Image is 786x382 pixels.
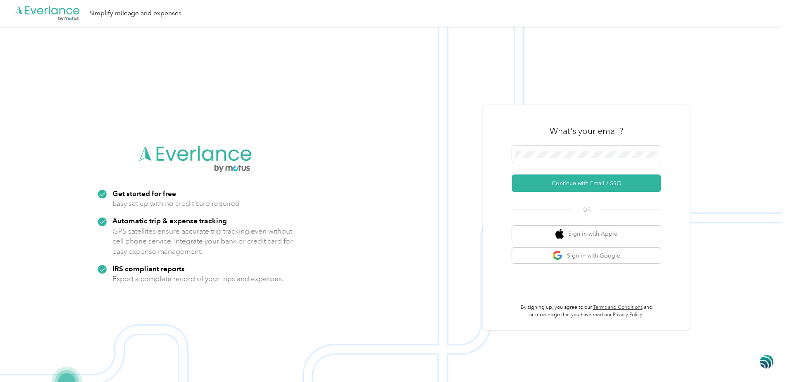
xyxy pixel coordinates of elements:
img: apple logo [555,229,564,239]
p: By signing up, you agree to our and acknowledge that you have read our . [512,304,661,318]
p: GPS satellites ensure accurate trip tracking even without cell phone service. Integrate your bank... [112,226,293,257]
a: Terms and Conditions [593,304,643,310]
strong: Get started for free [112,189,176,198]
button: apple logoSign in with Apple [512,226,661,242]
img: google logo [553,251,563,261]
a: Privacy Policy [613,312,642,318]
img: svg+xml;base64,PHN2ZyB3aWR0aD0iNDgiIGhlaWdodD0iNDgiIHZpZXdCb3g9IjAgMCA0OCA0OCIgZmlsbD0ibm9uZSIgeG... [760,354,774,370]
div: Simplify mileage and expenses [89,8,181,19]
span: OR [572,205,601,214]
button: google logoSign in with Google [512,248,661,264]
strong: Automatic trip & expense tracking [112,216,227,225]
h3: What's your email? [550,125,623,137]
p: Export a complete record of your trips and expenses. [112,274,283,284]
button: Continue with Email / SSO [512,174,661,192]
p: Easy set up with no credit card required [112,198,240,209]
strong: IRS compliant reports [112,264,185,273]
